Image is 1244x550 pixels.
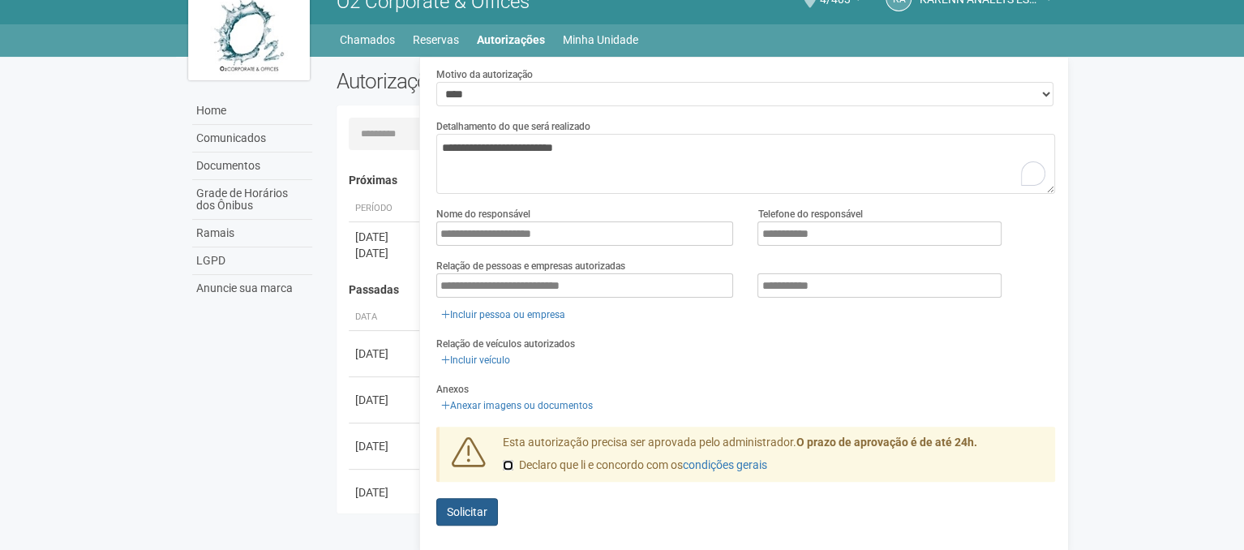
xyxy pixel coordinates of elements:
[349,196,422,222] th: Período
[436,259,625,273] label: Relação de pessoas e empresas autorizadas
[192,97,312,125] a: Home
[491,435,1055,482] div: Esta autorização precisa ser aprovada pelo administrador.
[436,498,498,526] button: Solicitar
[192,275,312,302] a: Anuncie sua marca
[503,458,767,474] label: Declaro que li e concordo com os
[192,125,312,153] a: Comunicados
[349,174,1044,187] h4: Próximas
[436,397,598,415] a: Anexar imagens ou documentos
[436,337,575,351] label: Relação de veículos autorizados
[192,220,312,247] a: Ramais
[683,458,767,471] a: condições gerais
[436,67,533,82] label: Motivo da autorização
[355,346,415,362] div: [DATE]
[340,28,395,51] a: Chamados
[192,247,312,275] a: LGPD
[436,207,530,221] label: Nome do responsável
[447,505,487,518] span: Solicitar
[355,484,415,501] div: [DATE]
[349,304,422,331] th: Data
[436,134,1055,194] textarea: To enrich screen reader interactions, please activate Accessibility in Grammarly extension settings
[436,119,590,134] label: Detalhamento do que será realizado
[355,229,415,245] div: [DATE]
[337,69,684,93] h2: Autorizações
[413,28,459,51] a: Reservas
[436,351,515,369] a: Incluir veículo
[436,306,570,324] a: Incluir pessoa ou empresa
[355,245,415,261] div: [DATE]
[355,392,415,408] div: [DATE]
[192,180,312,220] a: Grade de Horários dos Ônibus
[192,153,312,180] a: Documentos
[563,28,638,51] a: Minha Unidade
[757,207,862,221] label: Telefone do responsável
[796,436,977,449] strong: O prazo de aprovação é de até 24h.
[477,28,545,51] a: Autorizações
[355,438,415,454] div: [DATE]
[503,460,513,471] input: Declaro que li e concordo com oscondições gerais
[349,284,1044,296] h4: Passadas
[436,382,469,397] label: Anexos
